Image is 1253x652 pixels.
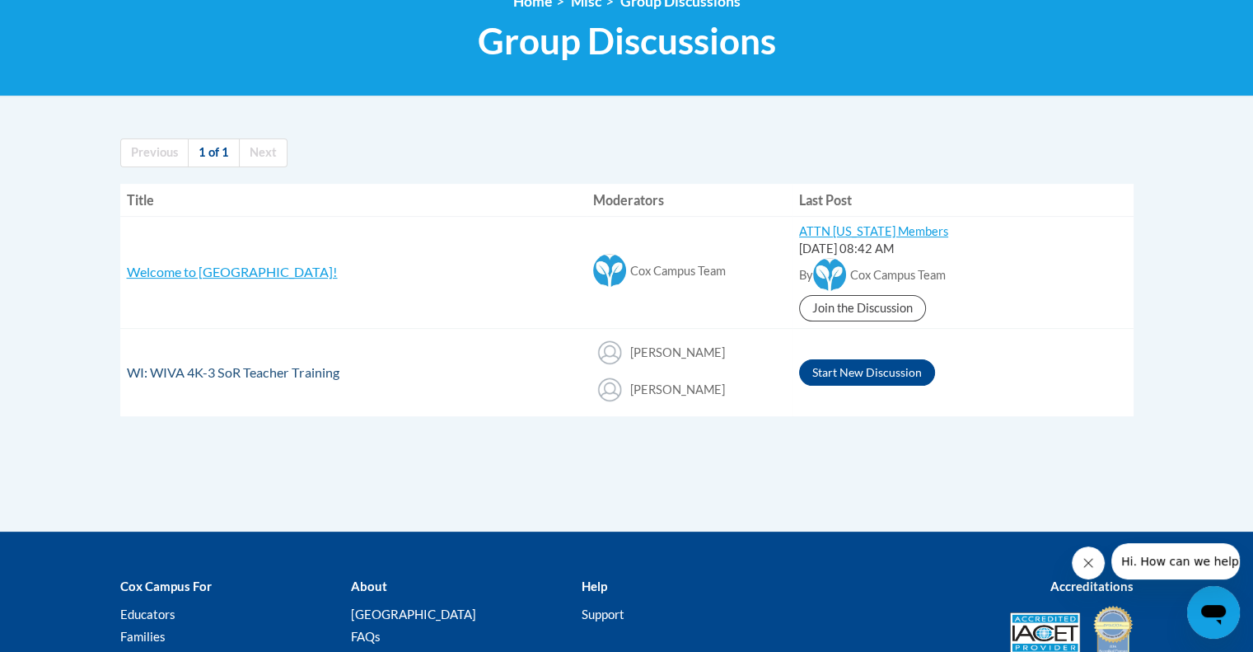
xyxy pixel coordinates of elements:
[799,268,813,282] span: By
[850,268,946,282] span: Cox Campus Team
[799,359,935,386] button: Start New Discussion
[1111,543,1240,579] iframe: Message from company
[1050,579,1134,593] b: Accreditations
[1072,546,1105,579] iframe: Close message
[1187,586,1240,639] iframe: Button to launch messaging window
[799,241,1127,258] div: [DATE] 08:42 AM
[799,224,948,238] a: ATTN [US_STATE] Members
[127,192,154,208] span: Title
[593,335,626,368] img: Britta Hanson
[350,579,386,593] b: About
[581,579,606,593] b: Help
[350,607,475,622] a: [GEOGRAPHIC_DATA]
[813,258,846,291] img: Cox Campus Team
[120,579,212,593] b: Cox Campus For
[593,192,664,208] span: Moderators
[239,138,288,167] a: Next
[630,382,725,396] span: [PERSON_NAME]
[630,264,726,278] span: Cox Campus Team
[120,629,166,644] a: Families
[593,373,626,406] img: Crystal Sandman
[120,138,189,167] a: Previous
[120,138,1134,167] nav: Page navigation col-md-12
[188,138,240,167] a: 1 of 1
[127,364,339,380] a: WI: WIVA 4K-3 SoR Teacher Training
[478,19,776,63] span: Group Discussions
[799,295,926,321] a: Join the Discussion
[127,264,338,279] a: Welcome to [GEOGRAPHIC_DATA]!
[581,607,624,622] a: Support
[593,254,626,287] img: Cox Campus Team
[630,345,725,359] span: [PERSON_NAME]
[350,629,380,644] a: FAQs
[120,607,175,622] a: Educators
[799,192,852,208] span: Last Post
[10,12,133,25] span: Hi. How can we help?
